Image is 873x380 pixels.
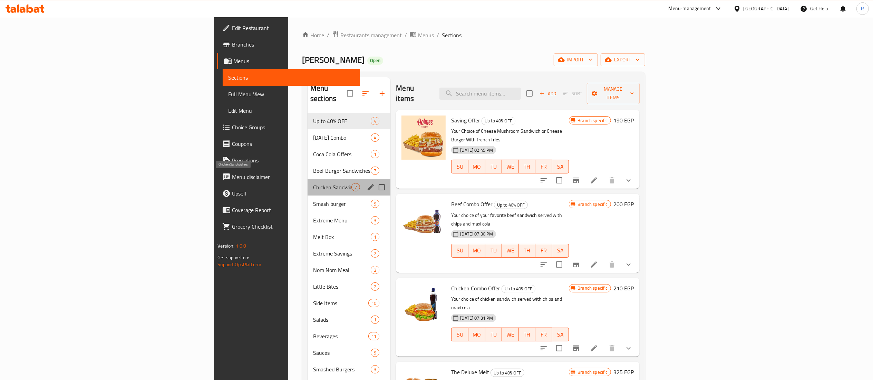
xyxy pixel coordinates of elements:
[485,244,502,258] button: TU
[559,56,592,64] span: import
[228,73,354,82] span: Sections
[232,173,354,181] span: Menu disclaimer
[535,244,552,258] button: FR
[313,299,368,307] div: Side Items
[494,201,528,209] div: Up to 40% OFF
[308,129,390,146] div: [DATE] Combo4
[471,246,483,256] span: MO
[451,367,489,377] span: The Deluxe Melt
[308,196,390,212] div: Smash burger9
[308,361,390,378] div: Smashed Burgers3
[233,57,354,65] span: Menus
[313,332,368,340] span: Beverages
[308,212,390,229] div: Extreme Menu3
[488,246,499,256] span: TU
[223,69,360,86] a: Sections
[351,183,360,191] div: items
[302,31,645,40] nav: breadcrumb
[555,246,566,256] span: SA
[568,340,584,357] button: Branch-specific-item
[313,167,371,175] div: Beef Burger Sandwiches
[535,160,552,173] button: FR
[604,256,620,273] button: delete
[217,253,249,262] span: Get support on:
[620,256,637,273] button: show more
[371,366,379,373] span: 3
[371,118,379,124] span: 4
[371,267,379,273] span: 3
[308,344,390,361] div: Sauces9
[744,5,789,12] div: [GEOGRAPHIC_DATA]
[505,330,516,340] span: WE
[367,58,383,63] span: Open
[313,316,371,324] span: Salads
[624,260,633,269] svg: Show Choices
[451,127,569,144] p: Your Choice of Cheese Mushroom Sandwich or Cheese Burger With french fries
[552,173,566,188] span: Select to update
[308,146,390,162] div: Coca Cola Offers1
[396,83,431,104] h2: Menu items
[223,86,360,102] a: Full Menu View
[537,88,559,99] span: Add item
[371,233,379,241] div: items
[371,317,379,323] span: 1
[439,88,521,100] input: search
[371,282,379,291] div: items
[568,256,584,273] button: Branch-specific-item
[614,116,634,125] h6: 190 EGP
[559,88,587,99] span: Select section first
[522,162,533,172] span: TH
[308,328,390,344] div: Beverages11
[614,283,634,293] h6: 210 EGP
[620,172,637,189] button: show more
[522,246,533,256] span: TH
[604,172,620,189] button: delete
[614,199,634,209] h6: 200 EGP
[405,31,407,39] li: /
[366,182,376,192] button: edit
[601,53,645,66] button: export
[217,202,360,218] a: Coverage Report
[494,201,527,209] span: Up to 40% OFF
[313,133,371,142] div: Ramadan Combo
[368,299,379,307] div: items
[522,86,537,101] span: Select section
[554,53,598,66] button: import
[223,102,360,119] a: Edit Menu
[451,244,468,258] button: SU
[861,5,864,12] span: R
[217,20,360,36] a: Edit Restaurant
[371,350,379,356] span: 9
[522,330,533,340] span: TH
[313,233,371,241] div: Melt Box
[451,160,468,173] button: SU
[232,140,354,148] span: Coupons
[371,150,379,158] div: items
[371,168,379,174] span: 7
[228,90,354,98] span: Full Menu View
[232,189,354,198] span: Upsell
[575,117,610,124] span: Branch specific
[454,330,465,340] span: SU
[217,53,360,69] a: Menus
[371,200,379,208] div: items
[217,260,261,269] a: Support.OpsPlatform
[468,328,485,341] button: MO
[491,369,524,377] div: Up to 40% OFF
[555,330,566,340] span: SA
[606,56,640,64] span: export
[471,330,483,340] span: MO
[308,113,390,129] div: Up to 40% OFF4
[502,328,519,341] button: WE
[352,184,360,191] span: 7
[217,169,360,185] a: Menu disclaimer
[367,57,383,65] div: Open
[418,31,434,39] span: Menus
[217,36,360,53] a: Branches
[451,295,569,312] p: Your choice of chicken sandwich served with chips and maxi cola
[552,328,569,341] button: SA
[457,147,496,153] span: [DATE] 02:45 PM
[451,283,500,293] span: Chicken Combo Offer
[313,365,371,373] div: Smashed Burgers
